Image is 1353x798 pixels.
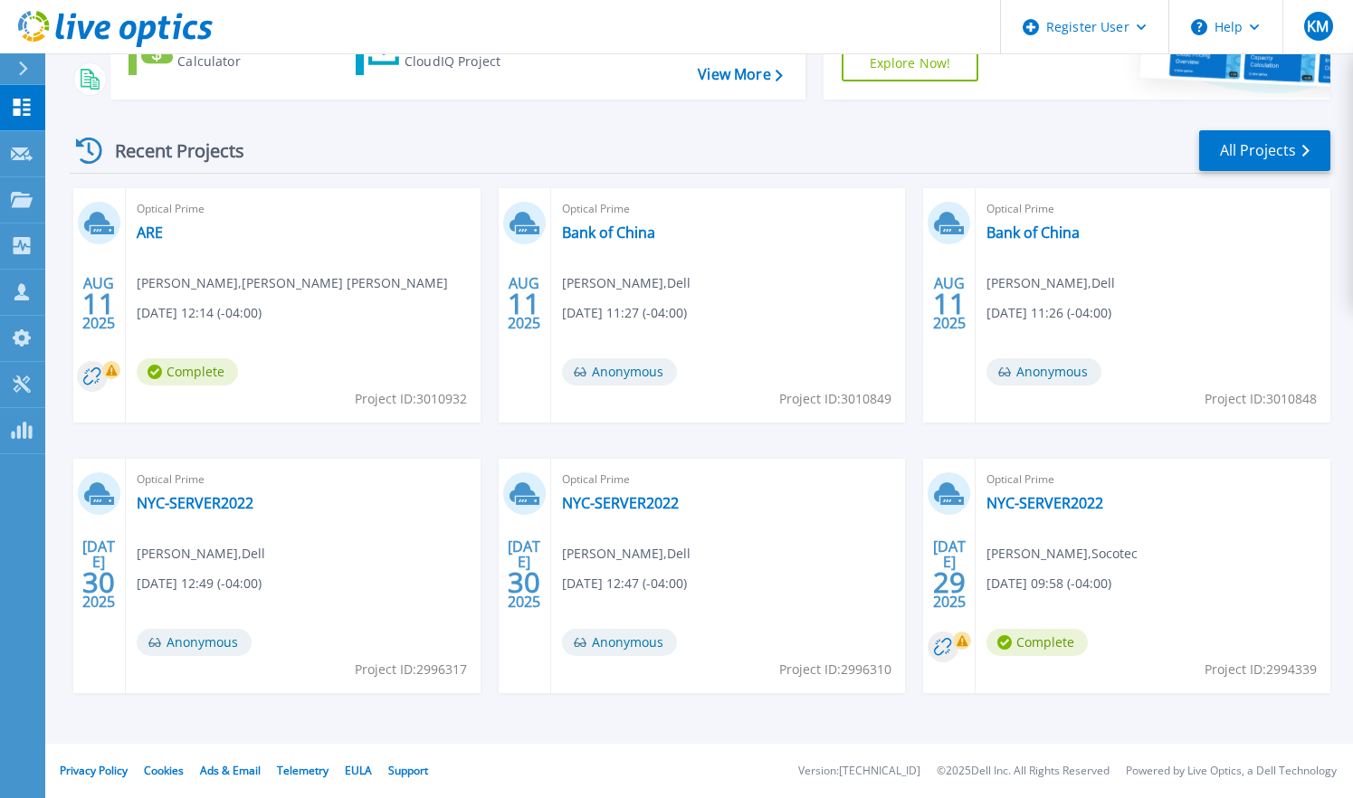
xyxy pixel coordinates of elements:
[986,303,1111,323] span: [DATE] 11:26 (-04:00)
[507,541,541,607] div: [DATE] 2025
[137,494,253,512] a: NYC-SERVER2022
[937,765,1110,777] li: © 2025 Dell Inc. All Rights Reserved
[562,470,895,489] span: Optical Prime
[933,296,966,311] span: 11
[81,271,116,337] div: AUG 2025
[507,271,541,337] div: AUG 2025
[81,541,116,607] div: [DATE] 2025
[137,470,470,489] span: Optical Prime
[137,574,262,594] span: [DATE] 12:49 (-04:00)
[144,763,184,778] a: Cookies
[986,470,1320,489] span: Optical Prime
[932,271,967,337] div: AUG 2025
[1205,660,1317,679] span: Project ID: 2994339
[562,629,677,656] span: Anonymous
[137,273,448,293] span: [PERSON_NAME] , [PERSON_NAME] [PERSON_NAME]
[562,358,677,385] span: Anonymous
[82,296,115,311] span: 11
[779,660,891,679] span: Project ID: 2996310
[70,128,269,173] div: Recent Projects
[137,629,252,656] span: Anonymous
[562,303,687,323] span: [DATE] 11:27 (-04:00)
[933,575,966,590] span: 29
[562,199,895,219] span: Optical Prime
[137,199,470,219] span: Optical Prime
[986,358,1101,385] span: Anonymous
[562,544,691,564] span: [PERSON_NAME] , Dell
[508,296,540,311] span: 11
[798,765,920,777] li: Version: [TECHNICAL_ID]
[355,660,467,679] span: Project ID: 2996317
[137,303,262,323] span: [DATE] 12:14 (-04:00)
[562,574,687,594] span: [DATE] 12:47 (-04:00)
[388,763,428,778] a: Support
[986,223,1080,242] a: Bank of China
[986,544,1138,564] span: [PERSON_NAME] , Socotec
[1199,130,1330,171] a: All Projects
[986,494,1103,512] a: NYC-SERVER2022
[1205,389,1317,409] span: Project ID: 3010848
[60,763,128,778] a: Privacy Policy
[562,273,691,293] span: [PERSON_NAME] , Dell
[698,66,782,83] a: View More
[986,574,1111,594] span: [DATE] 09:58 (-04:00)
[779,389,891,409] span: Project ID: 3010849
[1126,765,1337,777] li: Powered by Live Optics, a Dell Technology
[562,494,679,512] a: NYC-SERVER2022
[137,223,163,242] a: ARE
[277,763,329,778] a: Telemetry
[355,389,467,409] span: Project ID: 3010932
[986,273,1115,293] span: [PERSON_NAME] , Dell
[137,358,238,385] span: Complete
[562,223,655,242] a: Bank of China
[508,575,540,590] span: 30
[1307,19,1329,33] span: KM
[986,199,1320,219] span: Optical Prime
[842,45,979,81] a: Explore Now!
[137,544,265,564] span: [PERSON_NAME] , Dell
[345,763,372,778] a: EULA
[932,541,967,607] div: [DATE] 2025
[986,629,1088,656] span: Complete
[82,575,115,590] span: 30
[200,763,261,778] a: Ads & Email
